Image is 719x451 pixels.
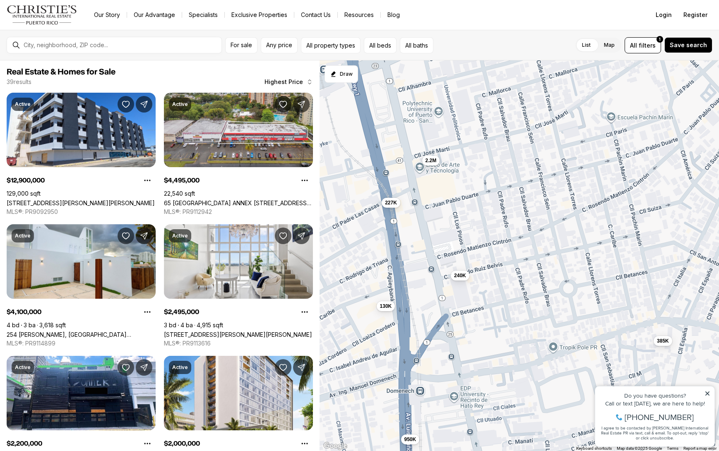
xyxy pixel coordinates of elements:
[664,37,712,53] button: Save search
[266,42,292,48] span: Any price
[136,228,152,244] button: Share Property
[118,228,134,244] button: Save Property: 254 MANUEL F. ROSSY
[275,359,291,376] button: Save Property: 268 AVENIDA JUAN PONCE DE LEON #1201
[364,37,397,53] button: All beds
[136,359,152,376] button: Share Property
[275,96,291,113] button: Save Property: 65 Avenida de Infanteria CONCORDIA GARDENS SHOPPING CENTER ANNEX BULDING AVE
[10,51,118,67] span: I agree to be contacted by [PERSON_NAME] International Real Estate PR via text, call & email. To ...
[15,101,31,108] p: Active
[261,37,298,53] button: Any price
[15,233,31,239] p: Active
[172,101,188,108] p: Active
[639,41,656,50] span: filters
[597,38,621,53] label: Map
[381,9,406,21] a: Blog
[139,304,156,320] button: Property options
[651,7,677,23] button: Login
[338,9,380,21] a: Resources
[654,336,672,346] button: 385K
[630,41,637,50] span: All
[293,228,310,244] button: Share Property
[225,37,257,53] button: For sale
[7,79,31,85] p: 39 results
[172,233,188,239] p: Active
[7,331,156,338] a: 254 MANUEL F. ROSSY, SAN JUAN PR, 00918
[683,12,707,18] span: Register
[225,9,294,21] a: Exclusive Properties
[404,436,416,443] span: 950K
[625,37,661,53] button: Allfilters1
[385,199,397,206] span: 227K
[7,68,115,76] span: Real Estate & Homes for Sale
[382,197,400,207] button: 227K
[678,7,712,23] button: Register
[656,12,672,18] span: Login
[7,199,155,206] a: 602 BARBOSA AVE, SAN JUAN PR, 00926
[231,42,252,48] span: For sale
[118,359,134,376] button: Save Property: 4 CALLE JOSE MARTI ST NE
[34,39,103,47] span: [PHONE_NUMBER]
[265,79,303,85] span: Highest Price
[422,155,440,165] button: 2.2M
[401,434,419,444] button: 950K
[15,364,31,371] p: Active
[376,301,395,311] button: 130K
[172,364,188,371] p: Active
[275,228,291,244] button: Save Property: 120 Ave Carlos Chardon QUANTUM METROCENTER #2501
[127,9,182,21] a: Our Advantage
[293,96,310,113] button: Share Property
[296,172,313,189] button: Property options
[182,9,224,21] a: Specialists
[657,338,669,344] span: 385K
[454,272,466,279] span: 240K
[451,271,469,281] button: 240K
[380,302,392,309] span: 130K
[139,172,156,189] button: Property options
[260,74,318,90] button: Highest Price
[9,19,120,24] div: Do you have questions?
[670,42,707,48] span: Save search
[301,37,361,53] button: All property types
[118,96,134,113] button: Save Property: 602 BARBOSA AVE
[296,304,313,320] button: Property options
[164,331,312,338] a: 120 Ave Carlos Chardon QUANTUM METROCENTER #2501, SAN JUAN PR, 00918
[575,38,597,53] label: List
[400,37,433,53] button: All baths
[294,9,337,21] button: Contact Us
[87,9,127,21] a: Our Story
[659,36,661,43] span: 1
[9,26,120,32] div: Call or text [DATE], we are here to help!
[293,359,310,376] button: Share Property
[425,157,436,163] span: 2.2M
[136,96,152,113] button: Share Property
[325,65,358,83] button: Start drawing
[164,199,313,206] a: 65 Avenida de Infanteria CONCORDIA GARDENS SHOPPING CENTER ANNEX BULDING AVE, SAN JUAN PR, 00924
[7,5,77,25] img: logo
